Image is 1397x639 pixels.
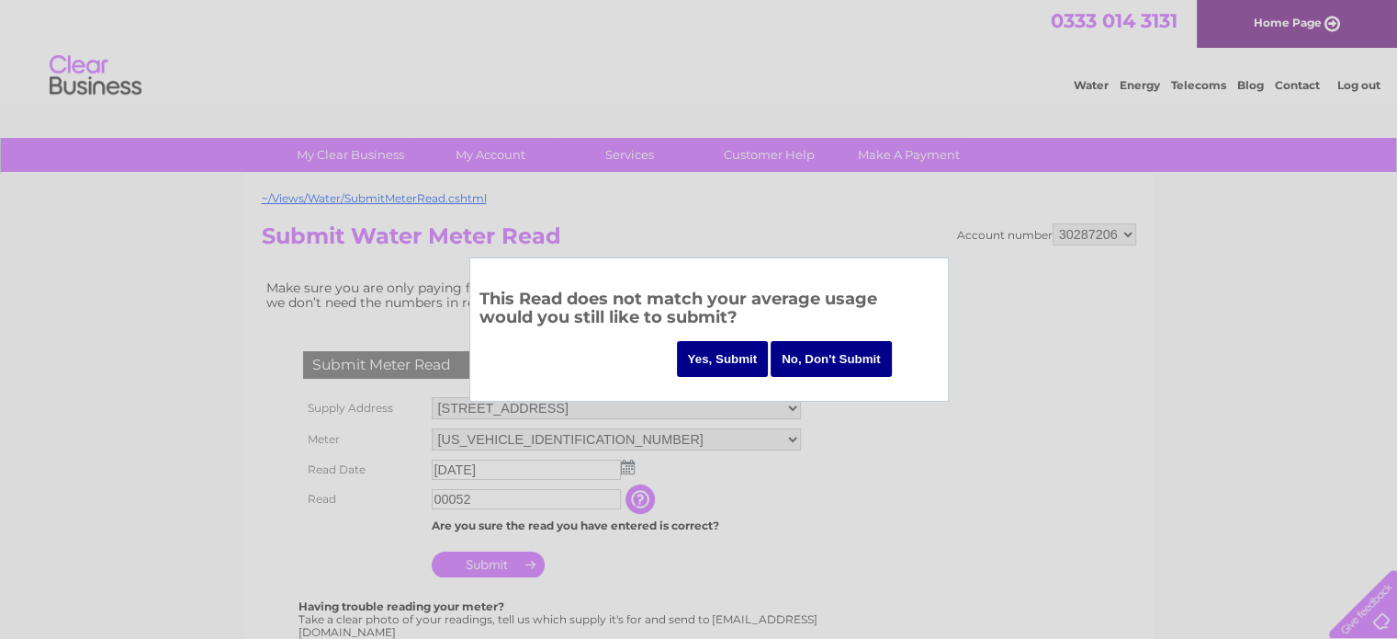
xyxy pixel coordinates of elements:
[1120,78,1160,92] a: Energy
[265,10,1133,89] div: Clear Business is a trading name of Verastar Limited (registered in [GEOGRAPHIC_DATA] No. 3667643...
[771,341,892,377] input: No, Don't Submit
[49,48,142,104] img: logo.png
[1336,78,1380,92] a: Log out
[1074,78,1109,92] a: Water
[677,341,769,377] input: Yes, Submit
[1171,78,1226,92] a: Telecoms
[1275,78,1320,92] a: Contact
[1237,78,1264,92] a: Blog
[1051,9,1177,32] a: 0333 014 3131
[479,286,939,337] h3: This Read does not match your average usage would you still like to submit?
